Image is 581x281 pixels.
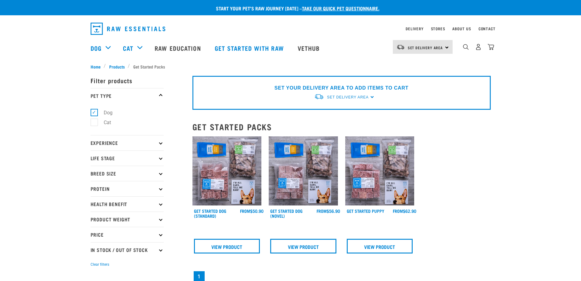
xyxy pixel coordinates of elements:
a: Vethub [292,36,328,60]
a: Get Started Dog (Standard) [194,210,226,217]
a: take our quick pet questionnaire. [302,7,379,9]
p: Price [91,227,164,242]
span: Products [109,63,125,70]
a: About Us [452,28,471,30]
img: user.png [475,44,482,50]
span: Set Delivery Area [327,95,368,99]
a: View Product [270,239,336,253]
h2: Get Started Packs [192,122,491,131]
button: Clear filters [91,262,109,267]
a: Home [91,63,104,70]
p: In Stock / Out Of Stock [91,242,164,257]
a: Contact [479,28,496,30]
img: NSP Dog Standard Update [192,136,262,206]
p: Health Benefit [91,196,164,212]
img: van-moving.png [314,94,324,100]
nav: breadcrumbs [91,63,491,70]
a: Get started with Raw [209,36,292,60]
label: Dog [94,109,115,116]
div: $62.90 [393,209,416,213]
div: $56.90 [317,209,340,213]
a: Products [106,63,128,70]
label: Cat [94,119,113,126]
p: Product Weight [91,212,164,227]
a: Cat [123,43,133,53]
span: Home [91,63,101,70]
img: van-moving.png [396,44,405,50]
p: Pet Type [91,88,164,103]
img: NPS Puppy Update [345,136,414,206]
p: Breed Size [91,166,164,181]
a: Delivery [406,28,423,30]
a: Get Started Dog (Novel) [270,210,303,217]
p: Experience [91,135,164,150]
p: SET YOUR DELIVERY AREA TO ADD ITEMS TO CART [274,84,408,92]
p: Life Stage [91,150,164,166]
nav: dropdown navigation [86,20,496,37]
img: Raw Essentials Logo [91,23,165,35]
div: $50.90 [240,209,264,213]
img: home-icon-1@2x.png [463,44,469,50]
a: View Product [347,239,413,253]
img: home-icon@2x.png [488,44,494,50]
p: Filter products [91,73,164,88]
a: Get Started Puppy [347,210,384,212]
a: Raw Education [149,36,208,60]
span: Set Delivery Area [408,46,443,49]
a: Dog [91,43,102,53]
span: FROM [317,210,327,212]
span: FROM [393,210,403,212]
p: Protein [91,181,164,196]
span: FROM [240,210,250,212]
a: View Product [194,239,260,253]
a: Stores [431,28,445,30]
img: NSP Dog Novel Update [269,136,338,206]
